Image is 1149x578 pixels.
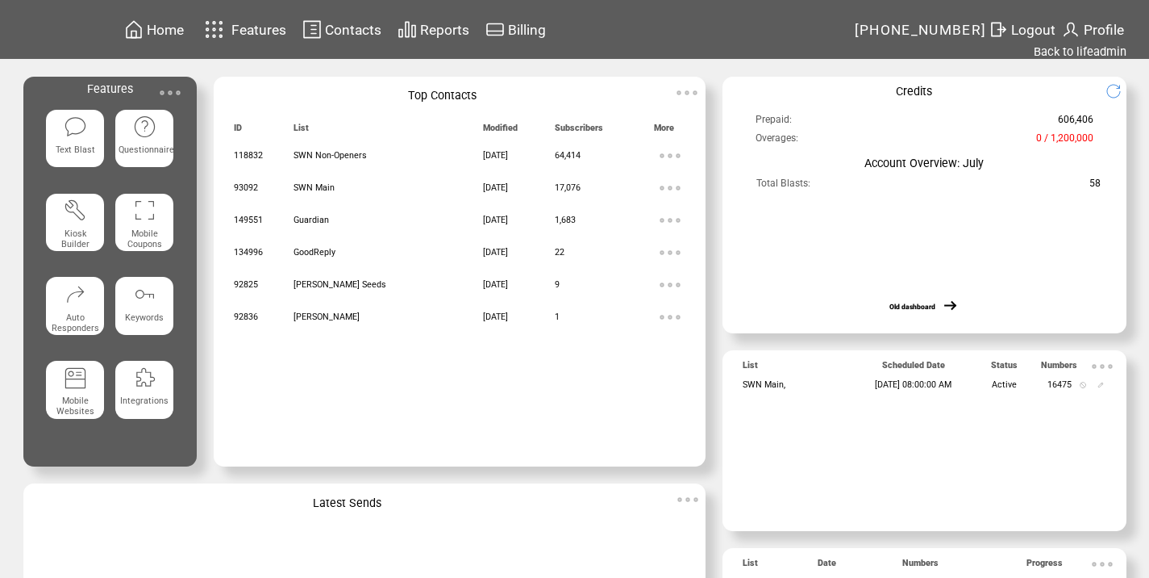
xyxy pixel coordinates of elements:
img: chart.svg [398,19,417,40]
span: [PERSON_NAME] Seeds [293,279,386,290]
img: features.svg [200,16,228,43]
span: Active [992,379,1017,390]
span: 1,683 [555,215,576,225]
span: 134996 [234,247,263,258]
span: List [293,123,309,140]
img: home.svg [124,19,144,40]
a: Old dashboard [889,303,935,311]
a: Integrations [115,361,173,433]
img: coupons.svg [133,199,156,222]
img: text-blast.svg [64,115,87,138]
span: Questionnaire [119,144,174,155]
img: integrations.svg [133,366,156,390]
img: keywords.svg [133,283,156,306]
span: [PHONE_NUMBER] [855,22,987,38]
span: List [743,360,758,377]
span: More [654,123,674,140]
span: Mobile Websites [56,396,94,417]
img: creidtcard.svg [485,19,505,40]
a: Reports [395,17,472,42]
span: Scheduled Date [882,360,945,377]
span: Profile [1084,22,1124,38]
span: 22 [555,247,564,258]
span: Numbers [902,558,939,575]
img: questionnaire.svg [133,115,156,138]
img: contacts.svg [302,19,322,40]
span: [DATE] 08:00:00 AM [875,379,951,390]
a: Logout [986,17,1058,42]
img: ellypsis.svg [654,301,686,333]
span: Status [991,360,1018,377]
a: Text Blast [46,110,104,182]
img: ellypsis.svg [154,77,186,109]
span: [DATE] [483,215,508,225]
span: [PERSON_NAME] [293,312,360,322]
span: Modified [483,123,518,140]
img: ellypsis.svg [654,237,686,269]
span: SWN Main, [743,379,785,390]
span: Latest Sends [313,496,381,509]
span: Date [818,558,836,575]
img: notallowed.svg [1080,382,1086,388]
span: Guardian [293,215,329,225]
span: SWN Main [293,182,335,193]
span: Numbers [1041,360,1077,377]
img: ellypsis.svg [654,269,686,301]
img: profile.svg [1061,19,1080,40]
a: Home [122,17,186,42]
span: Auto Responders [52,312,99,333]
span: Text Blast [56,144,95,155]
img: ellypsis.svg [1086,350,1118,383]
span: 17,076 [555,182,581,193]
a: Kiosk Builder [46,194,104,266]
span: Logout [1011,22,1055,38]
a: Billing [483,17,548,42]
span: Integrations [120,396,169,406]
span: Overages: [756,132,798,150]
span: 58 [1089,178,1101,195]
span: [DATE] [483,279,508,290]
a: Questionnaire [115,110,173,182]
a: Contacts [300,17,384,42]
a: Back to lifeadmin [1034,44,1126,59]
img: auto-responders.svg [64,283,87,306]
span: Kiosk Builder [61,228,90,249]
span: [DATE] [483,312,508,322]
a: Profile [1058,17,1126,42]
span: 16475 [1047,379,1072,390]
span: 1 [555,312,560,322]
img: mobile-websites.svg [64,366,87,390]
span: [DATE] [483,150,508,161]
span: Home [147,22,184,38]
span: Keywords [125,312,164,323]
span: 0 / 1,200,000 [1036,132,1093,150]
span: ID [234,123,242,140]
span: 606,406 [1058,114,1093,132]
span: List [743,558,758,575]
a: Auto Responders [46,277,104,349]
span: 92836 [234,312,258,322]
span: Credits [896,85,932,98]
span: Features [231,22,286,38]
span: 92825 [234,279,258,290]
span: Contacts [325,22,381,38]
a: Mobile Websites [46,361,104,433]
img: ellypsis.svg [672,484,704,516]
span: Subscribers [555,123,603,140]
span: Top Contacts [408,89,477,102]
img: ellypsis.svg [671,77,703,109]
img: exit.svg [989,19,1008,40]
span: Reports [420,22,469,38]
img: refresh.png [1105,83,1133,99]
a: Features [198,14,289,45]
span: Account Overview: July [864,157,984,170]
span: 64,414 [555,150,581,161]
span: Prepaid: [756,114,792,132]
span: SWN Non-Openers [293,150,367,161]
span: 9 [555,279,560,290]
img: ellypsis.svg [654,172,686,204]
span: Features [87,82,133,95]
img: tool%201.svg [64,199,87,222]
span: GoodReply [293,247,335,258]
a: Mobile Coupons [115,194,173,266]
